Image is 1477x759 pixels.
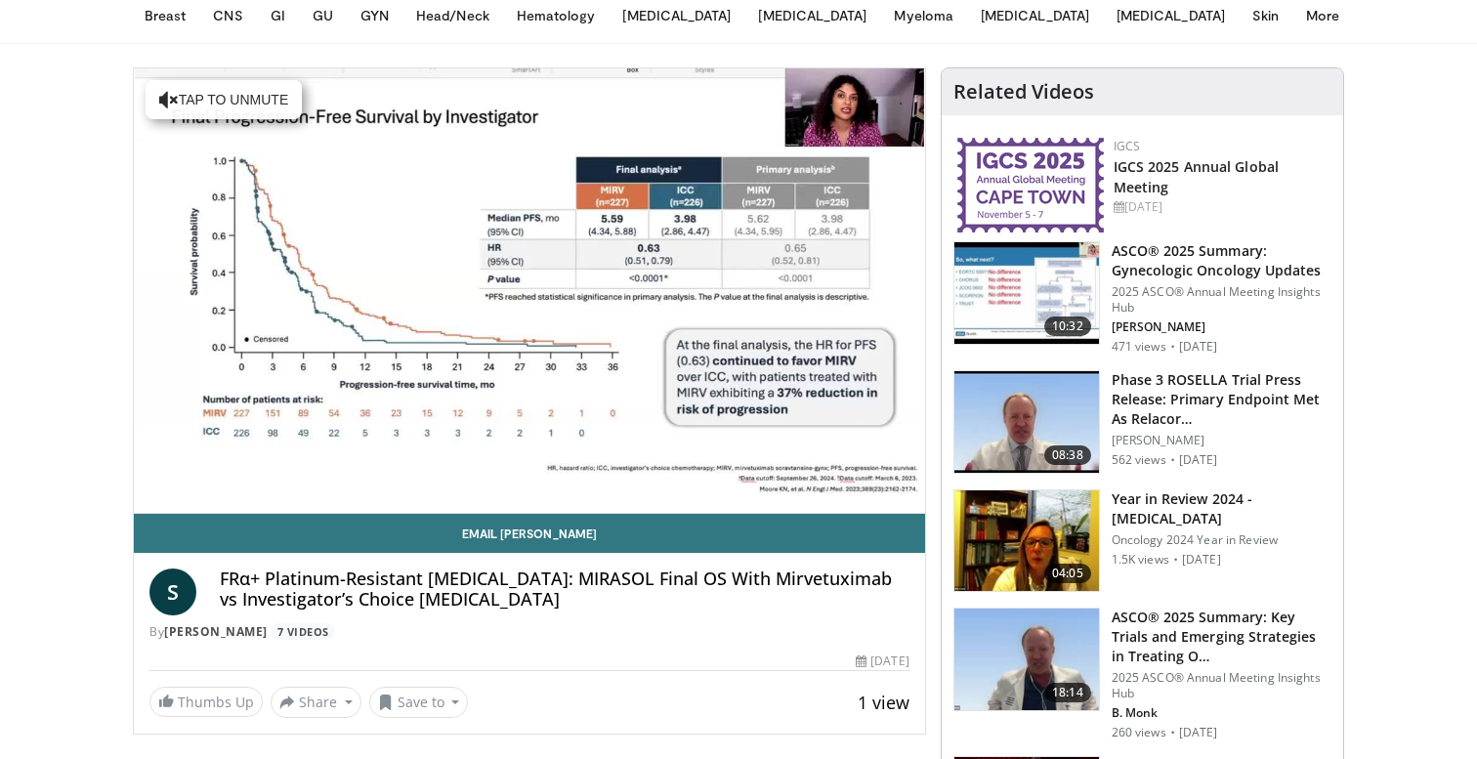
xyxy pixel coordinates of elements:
[1112,284,1331,316] p: 2025 ASCO® Annual Meeting Insights Hub
[1044,445,1091,465] span: 08:38
[1044,316,1091,336] span: 10:32
[134,68,925,514] video-js: Video Player
[1114,138,1141,154] a: IGCS
[220,569,909,611] h4: FRα+ Platinum-Resistant [MEDICAL_DATA]: MIRASOL Final OS With Mirvetuximab vs Investigator’s Choi...
[954,490,1099,592] img: ad9eebac-f264-40a2-8285-0f840eeac3ba.150x105_q85_crop-smart_upscale.jpg
[134,514,925,553] a: Email [PERSON_NAME]
[953,241,1331,355] a: 10:32 ASCO® 2025 Summary: Gynecologic Oncology Updates 2025 ASCO® Annual Meeting Insights Hub [PE...
[1112,608,1331,666] h3: ASCO® 2025 Summary: Key Trials and Emerging Strategies in Treating O…
[271,623,335,640] a: 7 Videos
[1112,241,1331,280] h3: ASCO® 2025 Summary: Gynecologic Oncology Updates
[1112,725,1166,740] p: 260 views
[953,489,1331,593] a: 04:05 Year in Review 2024 - [MEDICAL_DATA] Oncology 2024 Year in Review 1.5K views · [DATE]
[1112,705,1331,721] p: B. Monk
[1112,489,1331,528] h3: Year in Review 2024 - [MEDICAL_DATA]
[1112,433,1331,448] p: [PERSON_NAME]
[957,138,1104,232] img: 680d42be-3514-43f9-8300-e9d2fda7c814.png.150x105_q85_autocrop_double_scale_upscale_version-0.2.png
[1112,670,1331,701] p: 2025 ASCO® Annual Meeting Insights Hub
[1179,725,1218,740] p: [DATE]
[1179,452,1218,468] p: [DATE]
[369,687,469,718] button: Save to
[149,623,909,641] div: By
[1112,339,1166,355] p: 471 views
[954,242,1099,344] img: 7df8c98f-88fe-4e46-a5cb-432c7fef284c.150x105_q85_crop-smart_upscale.jpg
[953,80,1094,104] h4: Related Videos
[1114,157,1279,196] a: IGCS 2025 Annual Global Meeting
[1114,198,1328,216] div: [DATE]
[149,569,196,615] a: S
[1170,725,1175,740] div: ·
[954,609,1099,710] img: 0600cdc3-dc9d-4290-bbe2-5d3a96a1ee06.150x105_q85_crop-smart_upscale.jpg
[1112,452,1166,468] p: 562 views
[953,370,1331,474] a: 08:38 Phase 3 ROSELLA Trial Press Release: Primary Endpoint Met As Relacor… [PERSON_NAME] 562 vie...
[271,687,361,718] button: Share
[146,80,302,119] button: Tap to unmute
[1112,319,1331,335] p: [PERSON_NAME]
[164,623,268,640] a: [PERSON_NAME]
[1044,683,1091,702] span: 18:14
[1170,339,1175,355] div: ·
[1170,452,1175,468] div: ·
[1182,552,1221,568] p: [DATE]
[1112,532,1331,548] p: Oncology 2024 Year in Review
[953,608,1331,740] a: 18:14 ASCO® 2025 Summary: Key Trials and Emerging Strategies in Treating O… 2025 ASCO® Annual Mee...
[1173,552,1178,568] div: ·
[856,653,908,670] div: [DATE]
[1112,552,1169,568] p: 1.5K views
[1179,339,1218,355] p: [DATE]
[858,691,909,714] span: 1 view
[954,371,1099,473] img: 65e2b390-79d1-4025-b293-be80909e7c94.150x105_q85_crop-smart_upscale.jpg
[149,687,263,717] a: Thumbs Up
[1112,370,1331,429] h3: Phase 3 ROSELLA Trial Press Release: Primary Endpoint Met As Relacor…
[1044,564,1091,583] span: 04:05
